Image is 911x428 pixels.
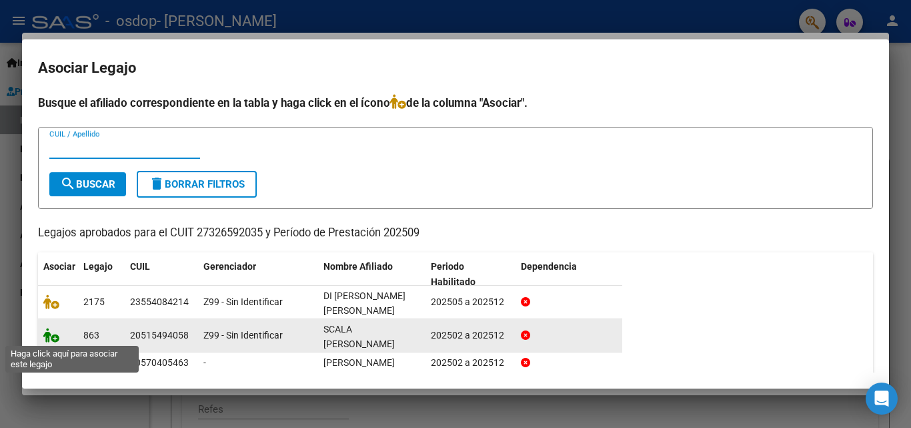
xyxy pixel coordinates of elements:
span: SCALA IVO ALEJANDRO [323,324,395,350]
button: Borrar Filtros [137,171,257,198]
span: Nombre Afiliado [323,261,393,272]
span: Z99 - Sin Identificar [203,296,283,307]
datatable-header-cell: Gerenciador [198,252,318,296]
button: Buscar [49,172,126,196]
datatable-header-cell: CUIL [125,252,198,296]
span: 863 [83,330,99,341]
span: Gerenciador [203,261,256,272]
span: Buscar [60,178,115,190]
span: 1478 [83,357,105,368]
p: Legajos aprobados para el CUIT 27326592035 y Período de Prestación 202509 [38,225,873,242]
div: 23554084214 [130,294,189,310]
datatable-header-cell: Dependencia [516,252,623,296]
mat-icon: search [60,176,76,192]
datatable-header-cell: Legajo [78,252,125,296]
span: Legajo [83,261,113,272]
span: CUIL [130,261,150,272]
div: Open Intercom Messenger [866,383,898,415]
span: HERNANDEZ TOMAS [323,357,395,368]
h4: Busque el afiliado correspondiente en la tabla y haga click en el ícono de la columna "Asociar". [38,94,873,112]
span: Asociar [43,261,75,272]
span: Dependencia [521,261,577,272]
datatable-header-cell: Asociar [38,252,78,296]
div: 20515494058 [130,328,189,343]
span: 2175 [83,296,105,307]
mat-icon: delete [149,176,165,192]
span: Z99 - Sin Identificar [203,330,283,341]
div: 202505 a 202512 [431,294,510,310]
div: 20570405463 [130,355,189,371]
span: DI POMPO MARIA EMMA [323,290,405,316]
h2: Asociar Legajo [38,55,873,81]
span: Periodo Habilitado [431,261,476,287]
datatable-header-cell: Nombre Afiliado [318,252,425,296]
span: Borrar Filtros [149,178,245,190]
div: 202502 a 202512 [431,328,510,343]
div: 202502 a 202512 [431,355,510,371]
span: - [203,357,206,368]
datatable-header-cell: Periodo Habilitado [425,252,516,296]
